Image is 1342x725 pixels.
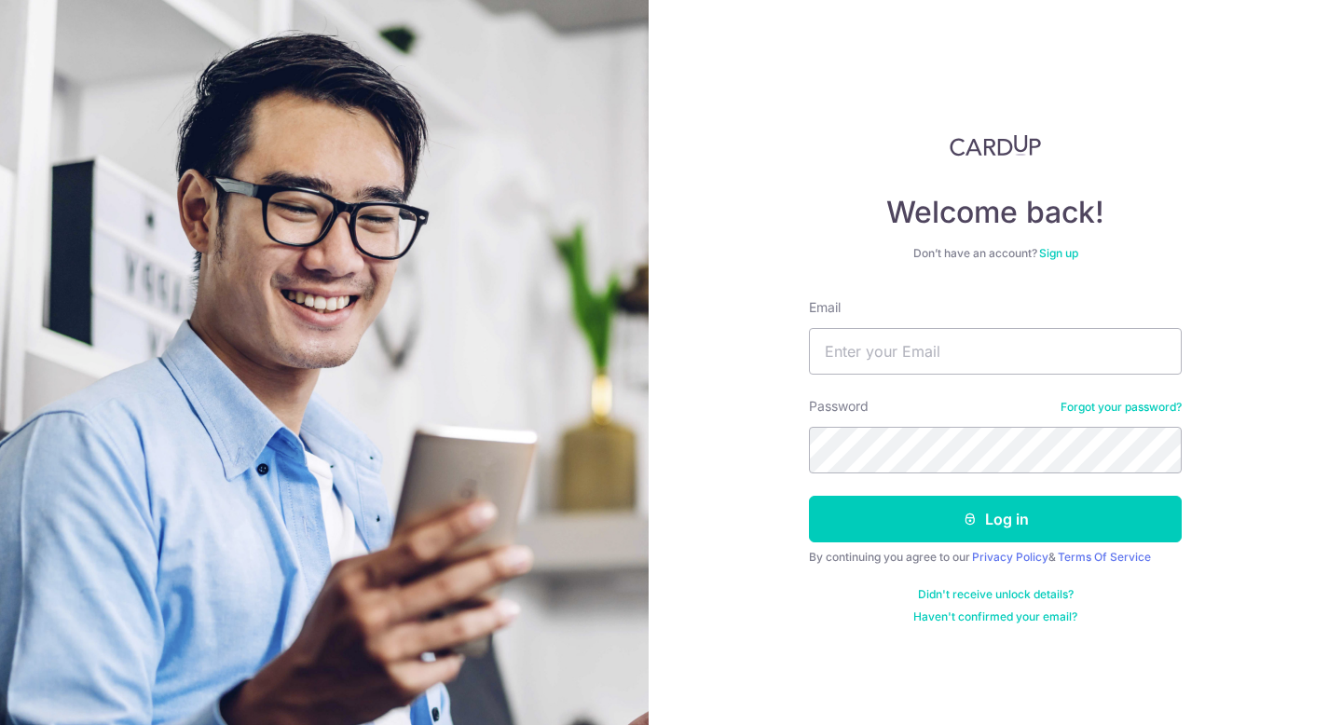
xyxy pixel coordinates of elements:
[950,134,1041,157] img: CardUp Logo
[1039,246,1078,260] a: Sign up
[809,246,1182,261] div: Don’t have an account?
[809,194,1182,231] h4: Welcome back!
[809,397,869,416] label: Password
[918,587,1074,602] a: Didn't receive unlock details?
[809,298,841,317] label: Email
[972,550,1048,564] a: Privacy Policy
[913,609,1077,624] a: Haven't confirmed your email?
[809,328,1182,375] input: Enter your Email
[809,496,1182,542] button: Log in
[1061,400,1182,415] a: Forgot your password?
[1058,550,1151,564] a: Terms Of Service
[809,550,1182,565] div: By continuing you agree to our &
